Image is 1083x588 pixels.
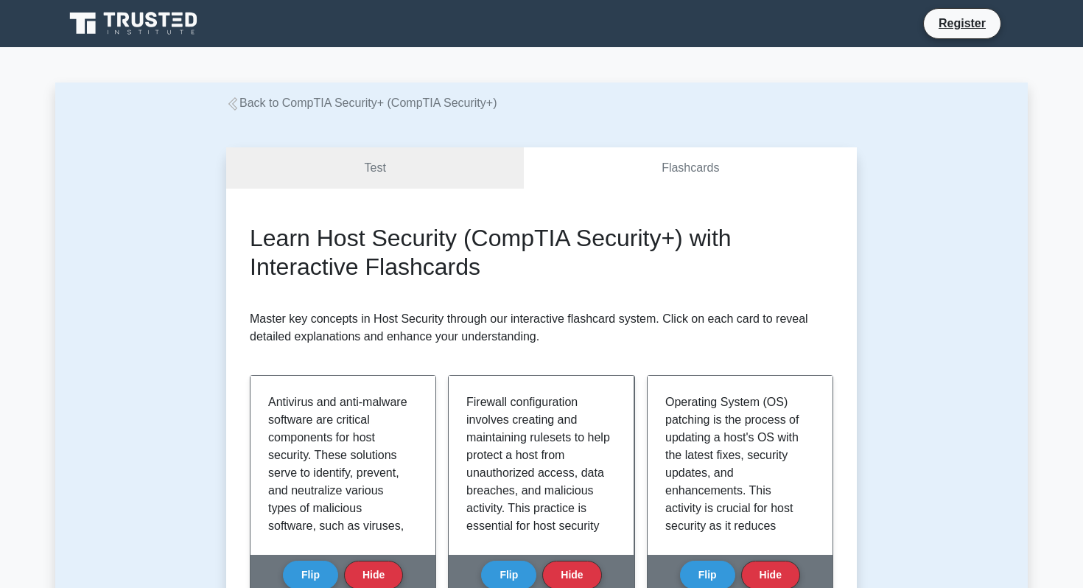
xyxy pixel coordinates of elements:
a: Test [226,147,524,189]
a: Register [930,14,995,32]
a: Back to CompTIA Security+ (CompTIA Security+) [226,97,497,109]
a: Flashcards [524,147,857,189]
p: Master key concepts in Host Security through our interactive flashcard system. Click on each card... [250,310,833,346]
h2: Learn Host Security (CompTIA Security+) with Interactive Flashcards [250,224,833,281]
